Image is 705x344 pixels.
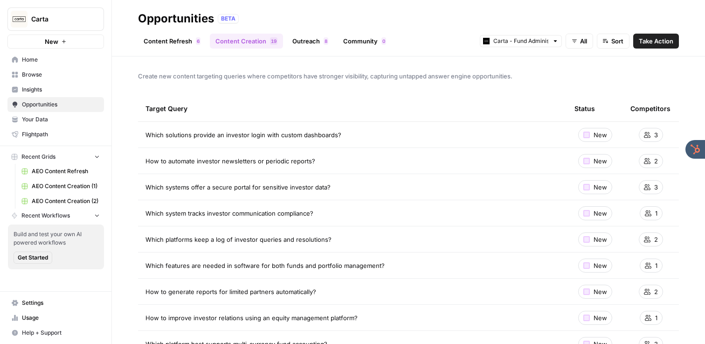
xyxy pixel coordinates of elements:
[32,182,100,190] span: AEO Content Creation (1)
[145,209,313,218] span: Which system tracks investor communication compliance?
[270,37,277,45] div: 19
[594,209,607,218] span: New
[145,130,341,140] span: Which solutions provide an investor login with custom dashboards?
[338,34,392,49] a: Community0
[32,167,100,176] span: AEO Content Refresh
[7,209,104,223] button: Recent Workflows
[7,295,104,310] a: Settings
[145,156,315,166] span: How to automate investor newsletters or periodic reports?
[654,130,658,140] span: 3
[22,130,100,139] span: Flightpath
[655,313,657,323] span: 1
[32,197,100,205] span: AEO Content Creation (2)
[7,112,104,127] a: Your Data
[630,96,670,121] div: Competitors
[594,235,607,244] span: New
[381,37,386,45] div: 0
[138,34,206,49] a: Content Refresh6
[654,235,658,244] span: 2
[655,209,657,218] span: 1
[654,156,658,166] span: 2
[7,35,104,49] button: New
[7,150,104,164] button: Recent Grids
[21,211,70,220] span: Recent Workflows
[271,37,274,45] span: 1
[145,183,331,192] span: Which systems offer a secure portal for sensitive investor data?
[7,52,104,67] a: Home
[639,36,673,46] span: Take Action
[145,287,316,296] span: How to generate reports for limited partners automatically?
[22,115,100,124] span: Your Data
[7,97,104,112] a: Opportunities
[22,70,100,79] span: Browse
[7,7,104,31] button: Workspace: Carta
[138,11,214,26] div: Opportunities
[17,164,104,179] a: AEO Content Refresh
[594,261,607,270] span: New
[594,313,607,323] span: New
[493,36,548,46] input: Carta - Fund Administration
[566,34,593,49] button: All
[45,37,58,46] span: New
[594,287,607,296] span: New
[655,261,657,270] span: 1
[287,34,334,49] a: Outreach8
[145,261,385,270] span: Which features are needed in software for both funds and portfolio management?
[218,14,239,23] div: BETA
[594,156,607,166] span: New
[145,313,358,323] span: How to improve investor relations using an equity management platform?
[11,11,28,28] img: Carta Logo
[633,34,679,49] button: Take Action
[17,179,104,194] a: AEO Content Creation (1)
[18,253,48,262] span: Get Started
[22,329,100,337] span: Help + Support
[654,183,658,192] span: 3
[382,37,385,45] span: 0
[574,96,595,121] div: Status
[654,287,658,296] span: 2
[324,37,328,45] div: 8
[22,56,100,64] span: Home
[7,82,104,97] a: Insights
[145,96,560,121] div: Target Query
[22,299,100,307] span: Settings
[22,100,100,109] span: Opportunities
[7,67,104,82] a: Browse
[21,153,55,161] span: Recent Grids
[210,34,283,49] a: Content Creation19
[580,36,587,46] span: All
[145,235,332,244] span: Which platforms keep a log of investor queries and resolutions?
[197,37,200,45] span: 6
[14,252,52,264] button: Get Started
[611,36,623,46] span: Sort
[594,130,607,140] span: New
[597,34,629,49] button: Sort
[138,71,679,81] span: Create new content targeting queries where competitors have stronger visibility, capturing untapp...
[196,37,200,45] div: 6
[7,127,104,142] a: Flightpath
[274,37,276,45] span: 9
[17,194,104,209] a: AEO Content Creation (2)
[31,14,88,24] span: Carta
[325,37,327,45] span: 8
[22,85,100,94] span: Insights
[7,325,104,340] button: Help + Support
[7,310,104,325] a: Usage
[22,314,100,322] span: Usage
[594,183,607,192] span: New
[14,230,98,247] span: Build and test your own AI powered workflows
